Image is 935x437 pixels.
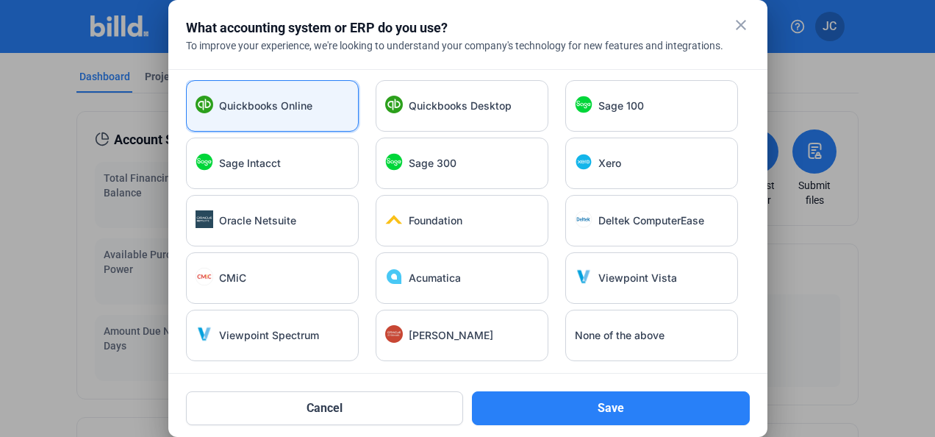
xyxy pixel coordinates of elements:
span: Foundation [409,213,462,228]
span: Sage 300 [409,156,456,171]
span: [PERSON_NAME] [409,328,493,343]
span: Viewpoint Vista [598,271,677,285]
span: Sage Intacct [219,156,281,171]
div: To improve your experience, we're looking to understand your company's technology for new feature... [186,38,750,53]
span: Deltek ComputerEase [598,213,704,228]
button: Save [472,391,750,425]
mat-icon: close [732,16,750,34]
span: Xero [598,156,621,171]
span: Sage 100 [598,99,644,113]
div: What accounting system or ERP do you use? [186,18,713,38]
span: Oracle Netsuite [219,213,296,228]
button: Cancel [186,391,464,425]
span: Acumatica [409,271,461,285]
span: Quickbooks Desktop [409,99,512,113]
span: None of the above [575,328,664,343]
span: Viewpoint Spectrum [219,328,319,343]
span: CMiC [219,271,246,285]
span: Quickbooks Online [219,99,312,113]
